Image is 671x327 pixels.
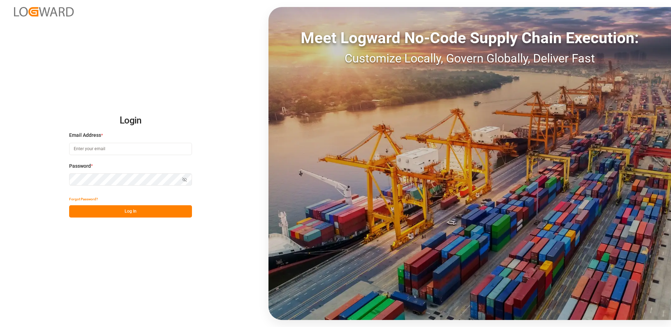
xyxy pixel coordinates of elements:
[69,109,192,132] h2: Login
[14,7,74,16] img: Logward_new_orange.png
[268,26,671,49] div: Meet Logward No-Code Supply Chain Execution:
[268,49,671,67] div: Customize Locally, Govern Globally, Deliver Fast
[69,143,192,155] input: Enter your email
[69,205,192,218] button: Log In
[69,193,98,205] button: Forgot Password?
[69,162,91,170] span: Password
[69,132,101,139] span: Email Address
